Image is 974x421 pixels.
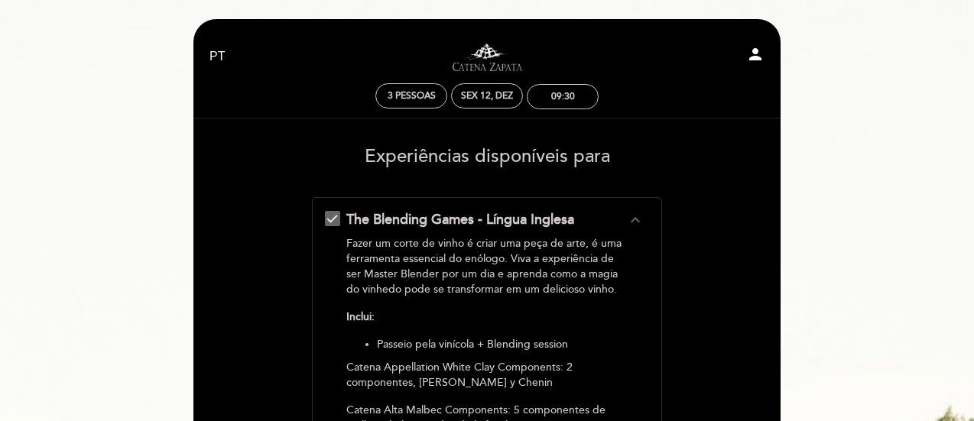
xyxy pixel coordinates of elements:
[551,91,575,102] div: 09:30
[388,90,436,102] span: 3 pessoas
[461,90,513,102] div: Sex 12, dez
[346,211,574,228] span: The Blending Games - Língua Inglesa
[391,36,583,78] a: Visitas y degustaciones en La Pirámide
[346,310,375,323] strong: Inclui:
[346,236,627,297] p: Fazer um corte de vinho é criar uma peça de arte, é uma ferramenta essencial do enólogo. Viva a e...
[622,210,649,230] button: expand_less
[746,45,765,69] button: person
[746,45,765,63] i: person
[365,145,610,167] span: Experiências disponíveis para
[377,337,627,352] li: Passeio pela vinícola + Blending session
[626,211,644,229] i: expand_less
[346,360,627,390] p: Catena Appellation White Clay Components: 2 componentes, [PERSON_NAME] y Chenin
